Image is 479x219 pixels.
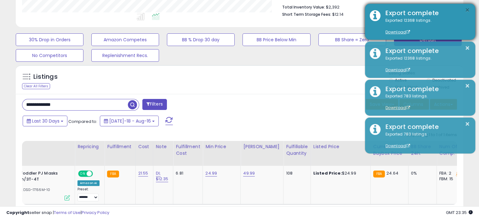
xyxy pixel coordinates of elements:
div: Export complete [381,9,470,18]
div: Fulfillment [107,143,133,150]
div: Exported 783 listings. [381,93,470,111]
b: Total Inventory Value: [282,4,325,10]
a: Privacy Policy [82,210,109,216]
button: Replenishment Recs. [91,49,159,62]
div: Exported 12368 listings. [381,55,470,73]
div: Listed Price [313,143,368,150]
span: 24.64 [386,170,398,176]
span: ON [79,171,87,176]
div: FBM: 15 [439,176,460,182]
button: Filters [142,99,167,110]
span: Compared to: [68,118,97,124]
div: Amazon AI [77,180,100,186]
b: Listed Price: [313,170,342,176]
span: $12.14 [332,11,344,17]
button: BB % Drop 30 day [167,33,235,46]
button: No Competitors [16,49,83,62]
span: | SKU: DSG-17156M-10 [10,187,50,192]
button: × [465,6,470,14]
div: Repricing [77,143,102,150]
div: $24.99 [313,170,366,176]
div: seller snap | | [6,210,109,216]
div: Clear All Filters [22,83,50,89]
span: Last 30 Days [32,118,60,124]
small: FBA [107,170,119,177]
a: Download [385,143,410,148]
button: 30% Drop in Orders [16,33,83,46]
div: Export complete [381,84,470,94]
strong: Copyright [6,210,29,216]
a: 21.55 [138,170,148,176]
div: Exported 783 listings. [381,131,470,149]
button: × [465,82,470,90]
button: Amazon Competes [91,33,159,46]
a: Terms of Use [54,210,81,216]
div: Preset: [77,187,100,201]
div: Min Price [205,143,238,150]
button: × [465,44,470,52]
div: Fulfillment Cost [176,143,200,157]
a: 49.99 [243,170,255,176]
b: Short Term Storage Fees: [282,12,331,17]
small: FBA [373,170,385,177]
span: 2025-09-17 23:35 GMT [446,210,473,216]
button: [DATE]-18 - Aug-16 [100,116,159,126]
a: Download [385,29,410,35]
button: × [465,120,470,128]
button: BB Price Below Min [242,33,310,46]
a: Download [385,67,410,72]
div: Exported 12368 listings. [381,18,470,35]
div: [PERSON_NAME] [243,143,281,150]
div: 108 [286,170,305,176]
a: DI; $12.35 [156,170,168,182]
div: Fulfillable Quantity [286,143,308,157]
a: 24.99 [205,170,217,176]
div: Cost [138,143,151,150]
span: OFF [92,171,102,176]
span: [DATE]-18 - Aug-16 [109,118,151,124]
button: Last 30 Days [23,116,67,126]
button: BB Share = Zero [318,33,386,46]
li: $2,392 [282,3,452,10]
div: Export complete [381,122,470,131]
a: Download [385,105,410,110]
div: Export complete [381,46,470,55]
div: 0% [411,170,432,176]
div: FBA: 2 [439,170,460,176]
h5: Listings [33,72,58,81]
div: Note [156,143,171,150]
div: 6.81 [176,170,198,176]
